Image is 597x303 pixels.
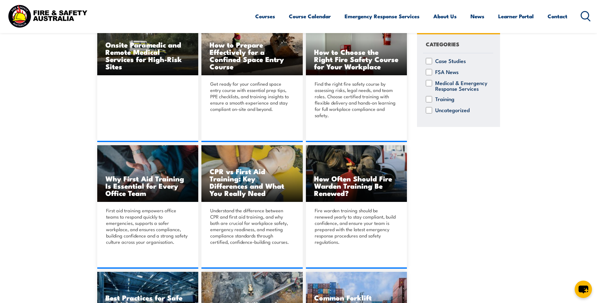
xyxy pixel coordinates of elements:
[435,107,470,113] label: Uncategorized
[306,19,407,75] img: pexels-jan-van-der-wolf-11680885-19143940
[435,96,454,102] label: Training
[315,207,397,245] p: Fire warden training should be renewed yearly to stay compliant, build confidence, and ensure you...
[201,145,303,202] img: pexels-shox-28271058
[105,175,190,197] h3: Why First Aid Training Is Essential for Every Office Team
[210,207,292,245] p: Understand the difference between CPR and first aid training, and why both are crucial for workpl...
[548,8,567,25] a: Contact
[435,58,466,64] label: Case Studies
[314,48,399,70] h3: How to Choose the Right Fire Safety Course for Your Workplace
[426,40,459,48] h4: CATEGORIES
[97,19,199,75] a: Onsite Paramedic and Remote Medical Services for High-Risk Sites
[433,8,457,25] a: About Us
[315,81,397,118] p: Find the right fire safety course by assessing risks, legal needs, and team roles. Choose certifi...
[201,19,303,75] a: How to Prepare Effectively for a Confined Space Entry Course
[106,207,188,245] p: First aid training empowers office teams to respond quickly to emergencies, supports a safer work...
[255,8,275,25] a: Courses
[306,145,407,202] img: pexels-shvetsa-5965211
[289,8,331,25] a: Course Calendar
[306,145,407,202] a: How Often Should Fire Warden Training Be Renewed?
[498,8,534,25] a: Learner Portal
[345,8,420,25] a: Emergency Response Services
[210,168,295,197] h3: CPR vs First Aid Training: Key Differences and What You Really Need
[97,145,199,202] img: pexels-rdne-6519905
[306,19,407,75] a: How to Choose the Right Fire Safety Course for Your Workplace
[105,41,190,70] h3: Onsite Paramedic and Remote Medical Services for High-Risk Sites
[201,19,303,75] img: pexels-nicholas-lim-1397061-3792575
[575,281,592,298] button: chat-button
[97,145,199,202] a: Why First Aid Training Is Essential for Every Office Team
[435,69,459,75] label: FSA News
[201,145,303,202] a: CPR vs First Aid Training: Key Differences and What You Really Need
[435,80,490,91] label: Medical & Emergency Response Services
[470,8,484,25] a: News
[97,19,199,75] img: FSA Ambulance-01withSnow [1920×1080] v01
[314,175,399,197] h3: How Often Should Fire Warden Training Be Renewed?
[210,41,295,70] h3: How to Prepare Effectively for a Confined Space Entry Course
[210,81,292,112] p: Get ready for your confined space entry course with essential prep tips, PPE checklists, and trai...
